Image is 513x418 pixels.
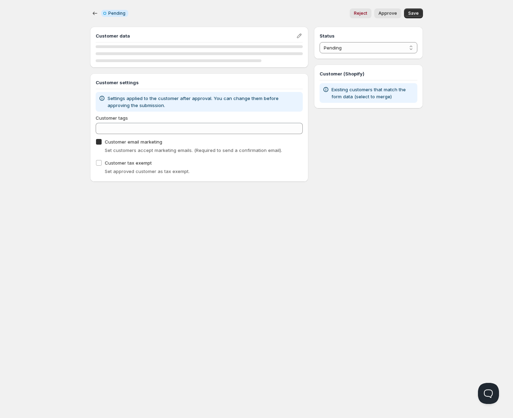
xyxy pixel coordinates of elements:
[331,86,415,100] p: Existing customers that match the form data (select to merge)
[105,160,152,166] span: Customer tax exempt
[378,11,397,16] span: Approve
[478,383,499,404] iframe: Help Scout Beacon - Open
[408,11,419,16] span: Save
[404,8,423,18] button: Save
[96,32,296,39] h3: Customer data
[105,139,162,145] span: Customer email marketing
[354,11,367,16] span: Reject
[294,31,304,41] button: Edit
[108,11,125,16] span: Pending
[96,79,303,86] h3: Customer settings
[320,32,417,39] h3: Status
[105,147,282,153] span: Set customers accept marketing emails. (Required to send a confirmation email).
[320,70,417,77] h3: Customer (Shopify)
[96,115,128,121] span: Customer tags
[105,168,190,174] span: Set approved customer as tax exempt.
[108,95,300,109] p: Settings applied to the customer after approval. You can change them before approving the submiss...
[350,8,371,18] button: Reject
[374,8,401,18] button: Approve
